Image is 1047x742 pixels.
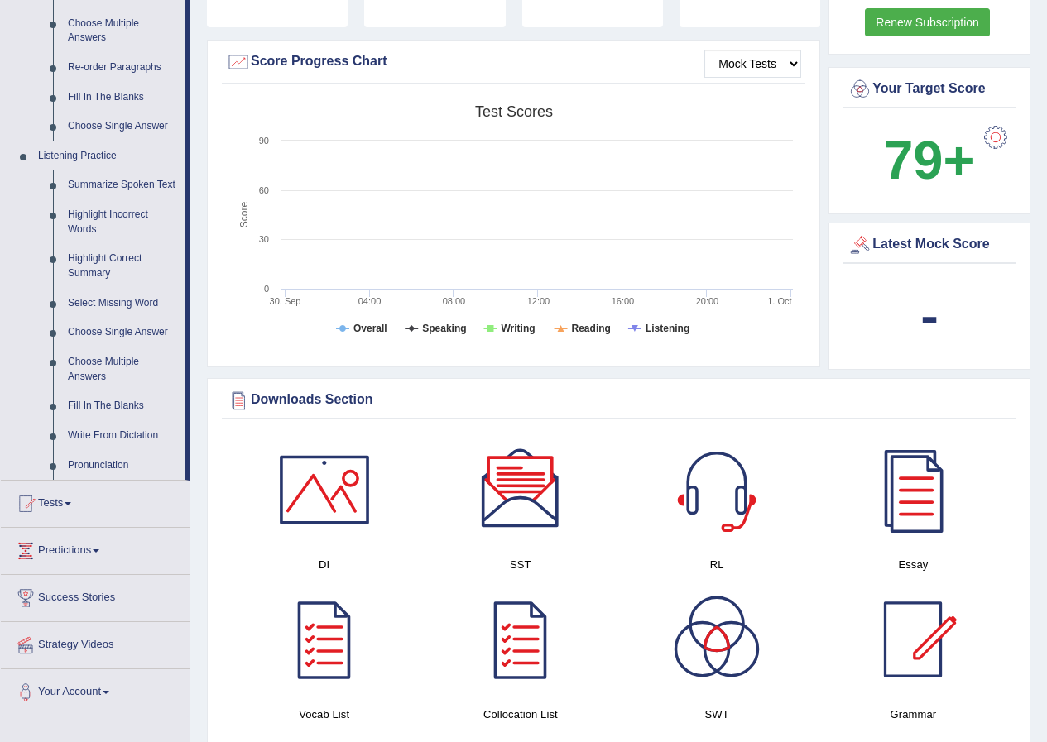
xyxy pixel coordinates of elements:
tspan: Listening [646,323,689,334]
h4: DI [234,556,414,573]
h4: RL [627,556,807,573]
tspan: Speaking [422,323,466,334]
a: Highlight Correct Summary [60,244,185,288]
h4: Collocation List [430,706,610,723]
text: 16:00 [612,296,635,306]
text: 20:00 [696,296,719,306]
a: Choose Single Answer [60,318,185,347]
text: 90 [259,136,269,146]
a: Summarize Spoken Text [60,170,185,200]
h4: Essay [824,556,1003,573]
a: Predictions [1,528,190,569]
tspan: 30. Sep [270,296,301,306]
div: Downloads Section [226,388,1011,413]
h4: SWT [627,706,807,723]
b: - [920,285,939,346]
h4: SST [430,556,610,573]
text: 08:00 [443,296,466,306]
div: Your Target Score [848,77,1011,102]
tspan: Test scores [475,103,553,120]
text: 0 [264,284,269,294]
a: Choose Multiple Answers [60,9,185,53]
tspan: Overall [353,323,387,334]
a: Strategy Videos [1,622,190,663]
text: 60 [259,185,269,195]
a: Tests [1,481,190,522]
h4: Vocab List [234,706,414,723]
tspan: 1. Oct [767,296,791,306]
a: Fill In The Blanks [60,83,185,112]
a: Renew Subscription [865,8,990,36]
a: Listening Practice [31,141,185,171]
text: 12:00 [527,296,550,306]
tspan: Score [238,202,250,228]
a: Choose Multiple Answers [60,347,185,391]
a: Your Account [1,669,190,711]
a: Highlight Incorrect Words [60,200,185,244]
div: Latest Mock Score [848,232,1011,257]
a: Choose Single Answer [60,112,185,141]
tspan: Writing [501,323,535,334]
b: 79+ [883,130,974,190]
a: Fill In The Blanks [60,391,185,421]
a: Re-order Paragraphs [60,53,185,83]
text: 30 [259,234,269,244]
a: Pronunciation [60,451,185,481]
tspan: Reading [572,323,611,334]
div: Score Progress Chart [226,50,801,74]
a: Write From Dictation [60,421,185,451]
h4: Grammar [824,706,1003,723]
text: 04:00 [358,296,382,306]
a: Success Stories [1,575,190,616]
a: Select Missing Word [60,289,185,318]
